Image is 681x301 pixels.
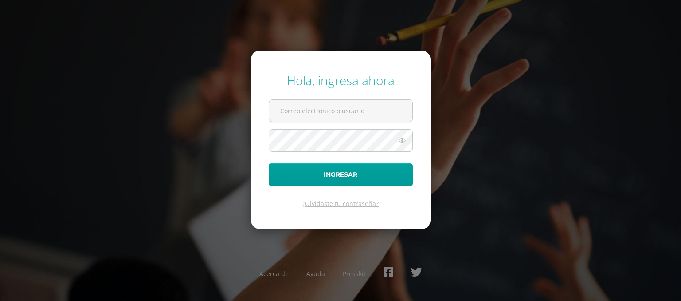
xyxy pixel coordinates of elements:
[302,199,379,208] a: ¿Olvidaste tu contraseña?
[306,269,325,278] a: Ayuda
[259,269,289,278] a: Acerca de
[343,269,366,278] a: Presskit
[269,100,412,122] input: Correo electrónico o usuario
[269,163,413,186] button: Ingresar
[269,72,413,89] div: Hola, ingresa ahora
